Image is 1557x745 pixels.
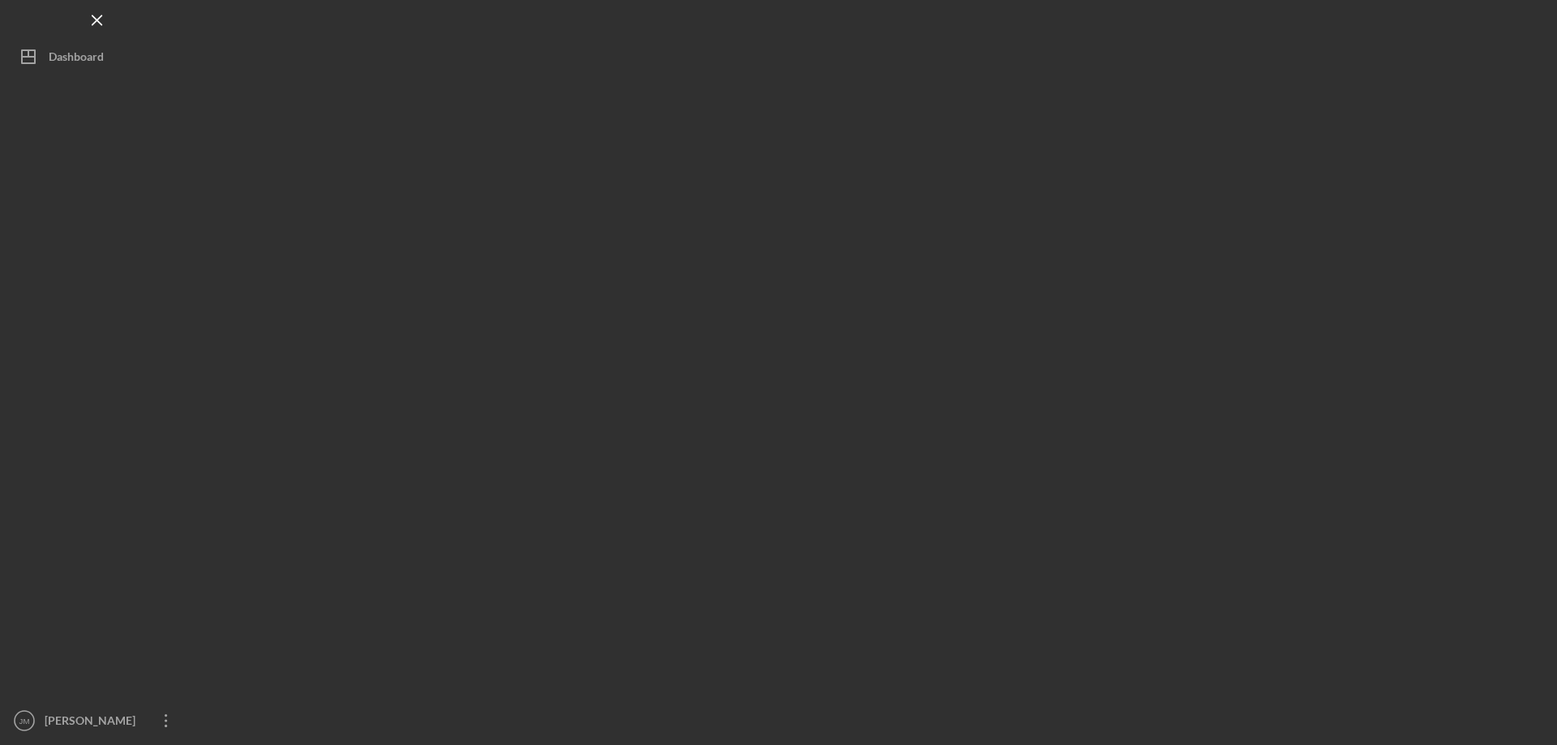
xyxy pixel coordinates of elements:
[41,704,146,741] div: [PERSON_NAME]
[8,704,187,737] button: JM[PERSON_NAME]
[8,41,187,73] button: Dashboard
[19,717,30,726] text: JM
[49,41,104,77] div: Dashboard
